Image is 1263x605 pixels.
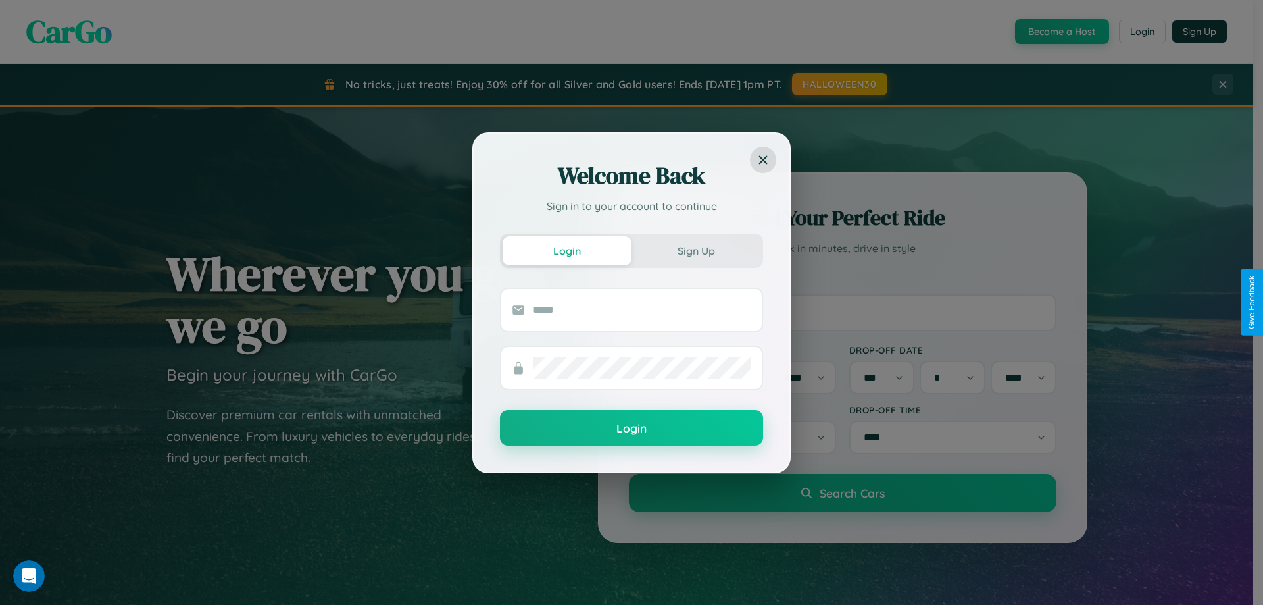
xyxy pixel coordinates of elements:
[500,198,763,214] p: Sign in to your account to continue
[503,236,631,265] button: Login
[1247,276,1256,329] div: Give Feedback
[500,410,763,446] button: Login
[13,560,45,592] iframe: Intercom live chat
[631,236,760,265] button: Sign Up
[500,160,763,192] h2: Welcome Back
